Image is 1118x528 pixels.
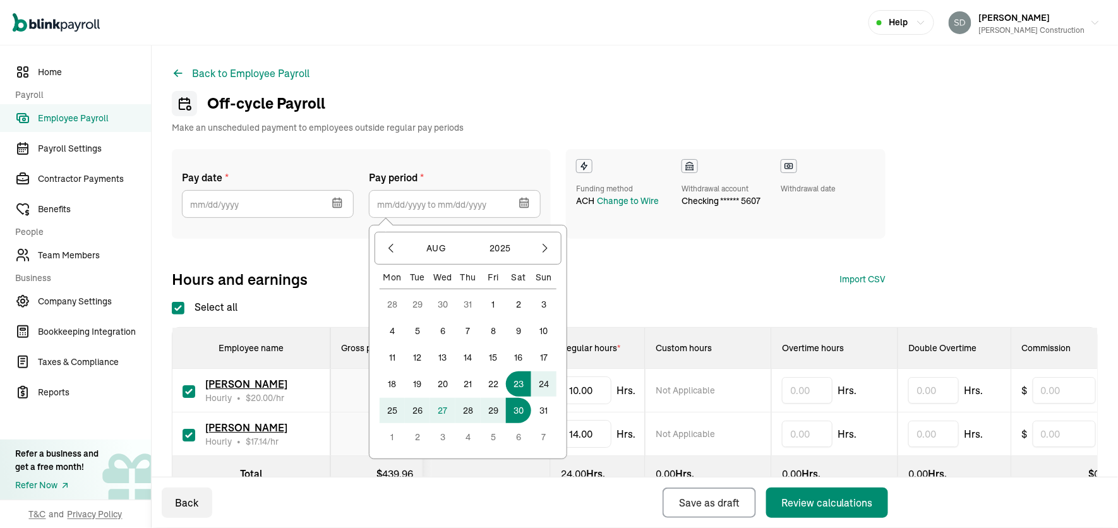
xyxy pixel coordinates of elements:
span: Hours and earnings [172,269,308,289]
div: Thu [455,271,481,284]
div: Double Overtime [908,342,1001,354]
span: Bookkeeping Integration [38,325,151,339]
button: 6 [430,318,455,344]
iframe: Chat Widget [1055,467,1118,528]
span: Help [889,16,908,29]
input: 0.00 [782,421,832,447]
span: Hrs. [964,383,983,398]
label: Pay period [369,170,541,185]
span: • [237,392,241,404]
div: Refer a business and get a free month! [15,447,99,474]
button: 7 [455,318,481,344]
button: 2025 [470,236,531,260]
div: Gross pay [341,342,413,354]
button: 3 [531,292,556,317]
label: Select all [172,299,237,315]
span: $ [1022,426,1028,441]
input: mm/dd/yyyy [182,190,354,218]
span: /hr [246,435,279,448]
span: 0.00 [782,467,802,480]
button: Review calculations [766,488,888,518]
span: Make an unscheduled payment to employees outside regular pay periods [172,121,464,134]
button: Help [869,10,934,35]
button: 29 [405,292,430,317]
span: Company Settings [38,295,151,308]
span: 24.00 [561,467,586,480]
button: Save as draft [663,488,756,518]
button: 26 [405,398,430,423]
span: T&C [29,508,46,520]
span: Hrs. [964,426,983,441]
button: 21 [455,371,481,397]
button: 12 [405,345,430,370]
span: Regular hours [561,342,620,354]
span: Hrs. [616,426,635,441]
span: Hrs. [838,383,857,398]
span: [PERSON_NAME] [979,12,1050,23]
div: Tue [405,271,430,284]
span: People [15,225,143,239]
button: 24 [531,371,556,397]
div: Hrs. [908,466,1001,481]
span: [PERSON_NAME] [205,421,287,434]
span: Business [15,272,143,285]
button: 27 [430,398,455,423]
div: Fri [481,271,506,284]
button: Back [162,488,212,518]
div: Custom hours [656,342,760,354]
div: Total [183,466,320,481]
span: $ [246,436,267,447]
div: Hrs. [561,466,634,481]
span: /hr [246,392,284,404]
button: 20 [430,371,455,397]
label: Pay date [182,170,354,185]
input: 0.00 [908,377,959,404]
button: 31 [531,398,556,423]
div: Mon [380,271,405,284]
span: Reports [38,386,151,399]
div: Change to Wire [597,195,659,208]
button: Import CSV [840,273,886,286]
button: 28 [455,398,481,423]
div: Review calculations [781,495,873,510]
button: 1 [481,292,506,317]
button: 14 [455,345,481,370]
span: [PERSON_NAME] [205,378,287,390]
button: 1 [380,424,405,450]
input: TextInput [561,376,611,404]
span: Overtime hours [782,342,844,354]
button: 10 [531,318,556,344]
button: 2 [405,424,430,450]
button: 2 [506,292,531,317]
button: Aug [406,236,466,260]
a: Refer Now [15,479,99,492]
button: 30 [506,398,531,423]
span: Payroll [15,88,143,102]
button: 16 [506,345,531,370]
button: 9 [506,318,531,344]
span: Privacy Policy [68,508,123,520]
div: Wed [430,271,455,284]
span: Hourly [205,435,232,448]
span: Not Applicable [656,428,715,440]
span: 17.14 [251,436,267,447]
button: Back to Employee Payroll [172,66,310,81]
input: 0.00 [782,377,832,404]
button: 25 [380,398,405,423]
span: Commission [1022,342,1071,354]
div: Hrs. [656,466,760,481]
button: 17 [531,345,556,370]
button: 22 [481,371,506,397]
span: 0.00 [908,467,928,480]
input: Select all [172,302,184,315]
div: $ [341,466,413,481]
span: Employee Payroll [38,112,151,125]
button: 4 [380,318,405,344]
span: $ [1022,383,1028,398]
input: 0.00 [908,421,959,447]
button: 31 [455,292,481,317]
h1: Off-cycle Payroll [172,91,464,116]
span: Payroll Settings [38,142,151,155]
